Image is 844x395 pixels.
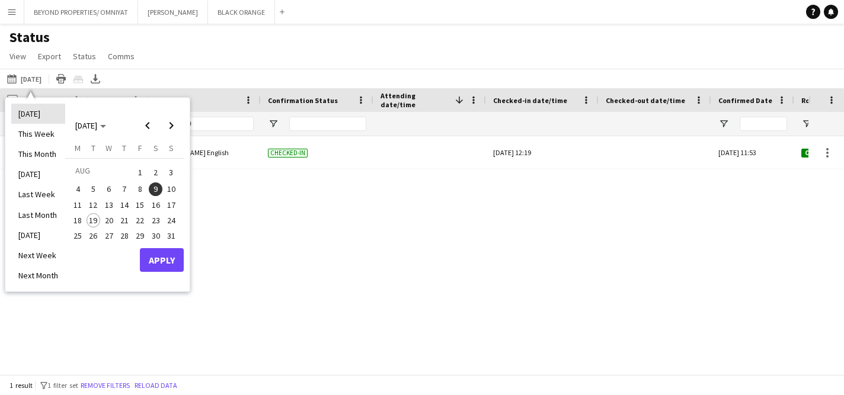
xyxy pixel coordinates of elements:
[117,229,132,243] span: 28
[101,228,117,243] button: 27-08-2025
[132,228,148,243] button: 29-08-2025
[268,118,279,129] button: Open Filter Menu
[718,96,772,105] span: Confirmed Date
[71,182,85,197] span: 4
[117,228,132,243] button: 28-08-2025
[133,198,147,212] span: 15
[71,213,85,227] span: 18
[87,229,101,243] span: 26
[85,213,101,228] button: 19-08-2025
[71,229,85,243] span: 25
[5,49,31,64] a: View
[11,164,65,184] li: [DATE]
[493,96,567,105] span: Checked-in date/time
[75,143,81,153] span: M
[149,229,163,243] span: 30
[117,181,132,197] button: 07-08-2025
[801,118,812,129] button: Open Filter Menu
[132,163,148,181] button: 01-08-2025
[33,49,66,64] a: Export
[117,197,132,213] button: 14-08-2025
[155,148,229,157] span: [PERSON_NAME] English
[164,198,178,212] span: 17
[711,136,794,169] div: [DATE] 11:53
[122,143,126,153] span: T
[133,229,147,243] span: 29
[169,143,174,153] span: S
[208,1,275,24] button: BLACK ORANGE
[101,181,117,197] button: 06-08-2025
[381,91,450,109] span: Attending date/time
[73,51,96,62] span: Status
[159,114,183,137] button: Next month
[718,118,729,129] button: Open Filter Menu
[101,213,117,228] button: 20-08-2025
[105,143,112,153] span: W
[289,117,366,131] input: Confirmation Status Filter Input
[78,379,132,392] button: Remove filters
[149,164,163,181] span: 2
[133,213,147,227] span: 22
[11,225,65,245] li: [DATE]
[11,265,65,285] li: Next Month
[164,163,179,181] button: 03-08-2025
[136,114,159,137] button: Previous month
[148,181,163,197] button: 09-08-2025
[24,1,138,24] button: BEYOND PROPERTIES/ OMNIYAT
[70,163,132,181] td: AUG
[11,184,65,204] li: Last Week
[85,228,101,243] button: 26-08-2025
[47,381,78,390] span: 1 filter set
[102,182,116,197] span: 6
[149,182,163,197] span: 9
[138,143,142,153] span: F
[87,198,101,212] span: 12
[102,229,116,243] span: 27
[148,213,163,228] button: 23-08-2025
[68,49,101,64] a: Status
[164,213,179,228] button: 24-08-2025
[85,181,101,197] button: 05-08-2025
[38,51,61,62] span: Export
[164,164,178,181] span: 3
[101,197,117,213] button: 13-08-2025
[155,96,174,105] span: Name
[70,213,85,228] button: 18-08-2025
[148,228,163,243] button: 30-08-2025
[87,182,101,197] span: 5
[117,213,132,227] span: 21
[138,1,208,24] button: [PERSON_NAME]
[88,72,103,86] app-action-btn: Export XLSX
[71,115,111,136] button: Choose month and year
[108,51,135,62] span: Comms
[740,117,787,131] input: Confirmed Date Filter Input
[9,51,26,62] span: View
[70,181,85,197] button: 04-08-2025
[268,149,308,158] span: Checked-in
[132,213,148,228] button: 22-08-2025
[103,49,139,64] a: Comms
[117,182,132,197] span: 7
[54,72,68,86] app-action-btn: Print
[132,379,180,392] button: Reload data
[164,229,178,243] span: 31
[70,228,85,243] button: 25-08-2025
[133,182,147,197] span: 8
[268,96,338,105] span: Confirmation Status
[11,245,65,265] li: Next Week
[96,96,116,105] span: Photo
[149,213,163,227] span: 23
[11,144,65,164] li: This Month
[132,181,148,197] button: 08-08-2025
[71,198,85,212] span: 11
[493,136,592,169] div: [DATE] 12:19
[148,163,163,181] button: 02-08-2025
[164,213,178,227] span: 24
[164,181,179,197] button: 10-08-2025
[102,213,116,227] span: 20
[117,198,132,212] span: 14
[154,143,158,153] span: S
[133,164,147,181] span: 1
[5,72,44,86] button: [DATE]
[87,213,101,227] span: 19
